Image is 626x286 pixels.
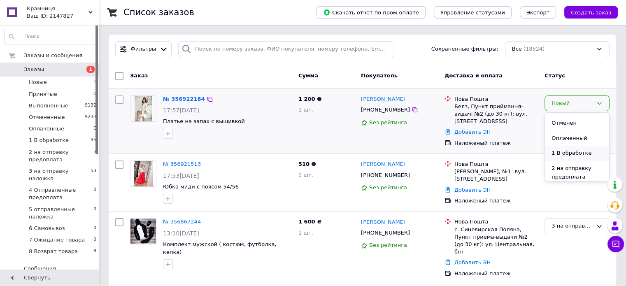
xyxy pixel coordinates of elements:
div: [PHONE_NUMBER] [359,105,412,115]
span: 17:57[DATE] [163,107,199,114]
a: [PERSON_NAME] [361,95,405,103]
span: Без рейтинга [369,119,407,126]
div: Наложеный платеж [454,140,538,147]
span: Сообщения [24,265,56,272]
span: 1 шт. [298,172,313,178]
div: Ваш ID: 2147827 [27,12,99,20]
span: Статус [545,72,565,79]
img: Фото товару [134,161,153,186]
span: Выполненные [29,102,68,109]
span: Принятые [29,91,57,98]
a: Юбка миди с поясом 54/56 [163,184,239,190]
span: Оплаченные [29,125,64,133]
span: 0 [93,125,96,133]
a: № 356867244 [163,219,201,225]
span: Новые [29,79,47,86]
span: 2 на отправку предоплата [29,149,93,163]
a: Платье на запах с вышивкой [163,118,245,124]
img: Фото товару [135,96,152,121]
span: 13:10[DATE] [163,230,199,237]
span: Скачать отчет по пром-оплате [323,9,419,16]
div: Нова Пошта [454,95,538,103]
span: Без рейтинга [369,242,407,248]
span: 1 шт. [298,107,313,113]
span: 510 ₴ [298,161,316,167]
span: 0 [93,91,96,98]
span: 9132 [85,102,96,109]
div: с. Синевирская Поляна, Пункт приема-выдачи №2 (до 30 кг): ул. Центральная, б/н [454,226,538,256]
span: 3 [93,149,96,163]
a: [PERSON_NAME] [361,219,405,226]
span: Отмененные [29,114,65,121]
span: (18524) [524,46,545,52]
span: 53 [91,167,96,182]
span: 95 [91,137,96,144]
span: 1 200 ₴ [298,96,321,102]
span: 3 на отправку наложка [29,167,91,182]
input: Поиск по номеру заказа, ФИО покупателя, номеру телефона, Email, номеру накладной [178,41,394,57]
span: Без рейтинга [369,184,407,191]
span: 7 Ожидание товара [29,236,85,244]
button: Чат с покупателем [607,236,624,252]
a: Фото товару [130,95,156,122]
span: 8 [93,248,96,255]
span: 8 Возврат товара [29,248,78,255]
li: 1 В обработке [545,146,609,161]
div: 3 на отправку наложка [552,222,593,230]
span: Покупатель [361,72,398,79]
span: 17:53[DATE] [163,172,199,179]
a: Добавить ЭН [454,259,491,265]
div: Нова Пошта [454,218,538,226]
span: 1 В обработке [29,137,69,144]
li: Оплаченный [545,131,609,146]
a: [PERSON_NAME] [361,160,405,168]
span: Управление статусами [440,9,505,16]
a: № 356922184 [163,96,205,102]
span: Заказы [24,66,44,73]
span: 1 [93,79,96,86]
button: Управление статусами [434,6,512,19]
div: Белз, Пункт приймання-видачі №2 (до 30 кг): вул. [STREET_ADDRESS] [454,103,538,126]
span: Крамниця [27,5,88,12]
div: [PERSON_NAME], №1: вул. [STREET_ADDRESS] [454,168,538,183]
span: 1 [86,66,95,73]
a: Создать заказ [556,9,618,15]
span: 1 шт. [298,230,313,236]
div: Новый [552,99,593,108]
div: [PHONE_NUMBER] [359,170,412,181]
img: Фото товару [130,219,156,244]
button: Создать заказ [564,6,618,19]
li: 2 на отправку предоплата [545,161,609,184]
span: Экспорт [526,9,549,16]
button: Экспорт [520,6,556,19]
span: 1 600 ₴ [298,219,321,225]
span: Доставка и оплата [444,72,503,79]
div: [PHONE_NUMBER] [359,228,412,238]
a: Добавить ЭН [454,187,491,193]
span: Фильтры [131,45,156,53]
span: 0 [93,225,96,232]
a: № 356921513 [163,161,201,167]
span: 5 отправленные наложка [29,206,93,221]
span: Сохраненные фильтры: [431,45,498,53]
h1: Список заказов [123,7,194,17]
span: 0 [93,186,96,201]
span: Сумма [298,72,318,79]
input: Поиск [5,29,97,44]
a: Фото товару [130,160,156,187]
div: Наложеный платеж [454,270,538,277]
span: 0 [93,236,96,244]
span: Заказ [130,72,148,79]
button: Скачать отчет по пром-оплате [316,6,426,19]
a: Добавить ЭН [454,129,491,135]
span: 4 Отправленные предоплата [29,186,93,201]
a: Комплект мужской ( костюм, футболка, кепка) [163,241,276,255]
div: Нова Пошта [454,160,538,168]
span: Создать заказ [571,9,611,16]
span: Все [512,45,522,53]
span: 9233 [85,114,96,121]
li: Отменен [545,116,609,131]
